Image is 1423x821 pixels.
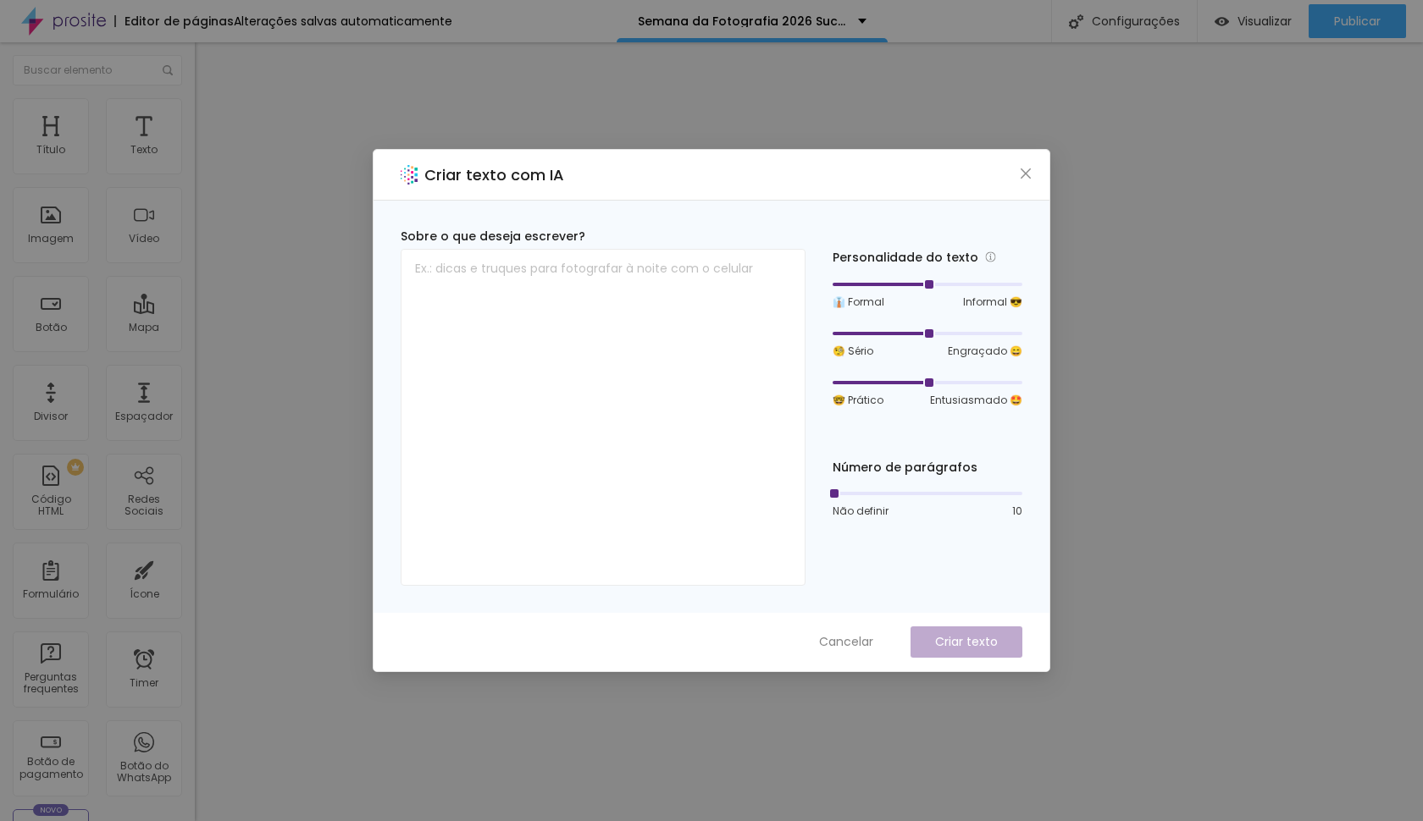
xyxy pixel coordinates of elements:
span: Entusiasmado 🤩 [930,393,1022,408]
div: Número de parágrafos [833,459,1022,477]
span: Engraçado 😄 [948,344,1022,359]
img: view-1.svg [1215,14,1229,29]
div: Ícone [130,588,159,600]
div: Divisor [34,410,68,422]
div: Botão [36,322,67,333]
div: Mapa [129,322,159,333]
div: Formulário [23,588,79,600]
div: Imagem [28,233,74,245]
button: Visualizar [1198,4,1309,38]
img: Icone [163,65,173,75]
div: Sobre o que deseja escrever? [401,228,806,245]
div: Editor de páginas [114,15,234,27]
div: Timer [130,677,158,689]
span: 10 [1012,504,1022,519]
h2: Criar texto com IA [424,163,564,186]
div: Título [36,144,65,156]
span: Visualizar [1238,14,1292,28]
div: Novo [33,804,69,816]
span: Publicar [1334,14,1381,28]
div: Alterações salvas automaticamente [234,15,452,27]
div: Vídeo [129,233,159,245]
button: Close [1017,165,1035,183]
div: Personalidade do texto [833,248,1022,267]
div: Código HTML [17,493,84,518]
div: Espaçador [115,410,173,422]
button: Publicar [1309,4,1406,38]
div: Texto [130,144,158,156]
div: Botão de pagamento [17,756,84,780]
span: Informal 😎 [963,295,1022,310]
img: Icone [1069,14,1083,29]
input: Buscar elemento [13,55,182,85]
span: 👔 Formal [833,295,884,310]
p: Semana da Fotografia 2026 Sucesso [638,15,845,27]
button: Criar texto [911,626,1022,658]
span: close [1019,167,1033,180]
span: 🧐 Sério [833,344,873,359]
button: Cancelar [802,626,890,658]
div: Perguntas frequentes [17,671,84,696]
span: 🤓 Prático [833,393,883,408]
span: Não definir [833,504,889,519]
div: Redes Sociais [110,493,177,518]
span: Cancelar [819,633,873,651]
div: Botão do WhatsApp [110,760,177,785]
